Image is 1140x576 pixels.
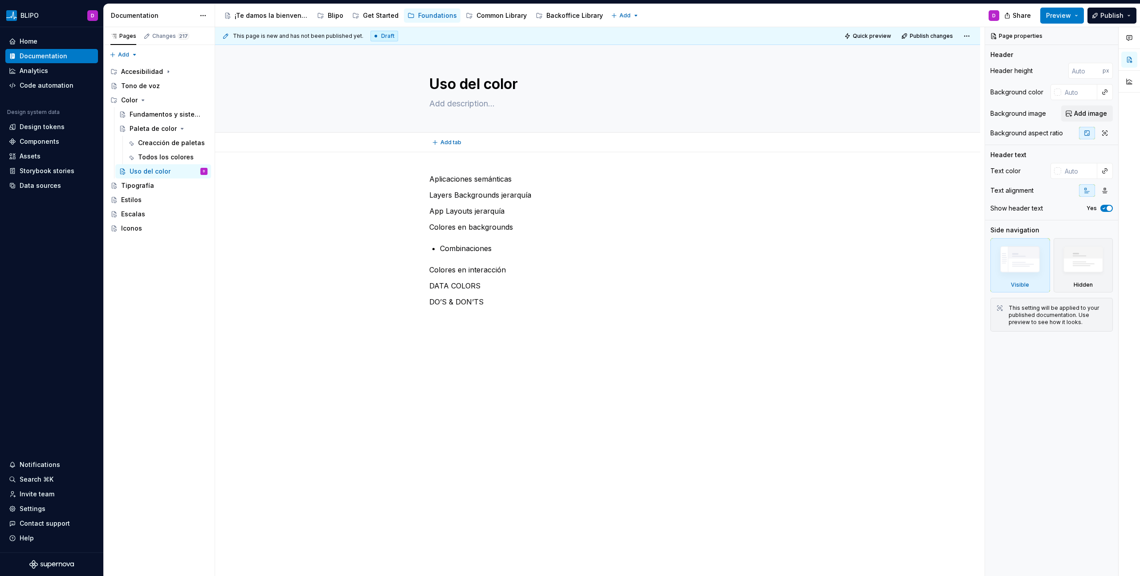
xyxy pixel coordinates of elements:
div: Notifications [20,460,60,469]
div: D [203,167,205,176]
a: Tono de voz [107,79,211,93]
input: Auto [1061,163,1097,179]
span: This page is new and has not been published yet. [233,32,363,40]
p: Aplicaciones semánticas [429,174,766,184]
button: Add [107,49,140,61]
a: Settings [5,502,98,516]
p: Combinaciones [440,243,766,254]
div: Visible [1011,281,1029,288]
div: Uso del color [130,167,171,176]
div: Text color [990,166,1021,175]
div: Design tokens [20,122,65,131]
p: DO’S & DON’TS [429,296,766,307]
div: Foundations [418,11,457,20]
div: Escalas [121,210,145,219]
p: Colores en interacción [429,264,766,275]
div: Storybook stories [20,166,74,175]
div: Invite team [20,490,54,499]
button: Share [1000,8,1037,24]
p: Colores en backgrounds [429,222,766,232]
img: 45309493-d480-4fb3-9f86-8e3098b627c9.png [6,10,17,21]
button: Publish changes [899,30,957,42]
div: Iconos [121,224,142,233]
div: Side navigation [990,226,1039,235]
div: Components [20,137,59,146]
button: Quick preview [842,30,895,42]
span: Publish [1100,11,1124,20]
button: Preview [1040,8,1084,24]
div: BLIPO [20,11,39,20]
a: Iconos [107,221,211,235]
div: Accesibilidad [107,65,211,79]
div: Help [20,534,34,543]
div: Documentation [111,11,195,20]
span: 217 [178,32,189,40]
a: Analytics [5,64,98,78]
a: Components [5,134,98,149]
div: Backoffice Library [546,11,603,20]
div: ¡Te damos la bienvenida a Blipo! [235,11,308,20]
div: Background aspect ratio [990,129,1063,138]
button: Help [5,531,98,545]
div: Tono de voz [121,81,160,90]
div: Background color [990,88,1043,97]
div: Blipo [328,11,343,20]
div: Tipografía [121,181,154,190]
label: Yes [1087,205,1097,212]
div: Visible [990,238,1050,292]
div: Changes [152,32,189,40]
div: Settings [20,504,45,513]
span: Preview [1046,11,1071,20]
a: Tipografía [107,178,211,193]
span: Add image [1074,109,1107,118]
div: Hidden [1054,238,1113,292]
div: D [91,12,94,19]
div: Background image [990,109,1046,118]
p: Layers Backgrounds jerarquía [429,190,766,200]
div: Code automation [20,81,73,90]
p: DATA COLORS [429,280,766,291]
a: Fundamentos y sistema [115,107,211,122]
div: Header height [990,66,1033,75]
span: Draft [381,32,395,40]
div: Assets [20,152,41,161]
div: Hidden [1074,281,1093,288]
div: Data sources [20,181,61,190]
a: Paleta de color [115,122,211,136]
a: Blipo [313,8,347,23]
button: Add image [1061,105,1113,122]
div: Accesibilidad [121,67,163,76]
div: Header text [990,150,1026,159]
div: Creacción de paletas [138,138,205,147]
span: Share [1013,11,1031,20]
div: Paleta de color [130,124,177,133]
div: Text alignment [990,186,1034,195]
div: Search ⌘K [20,475,53,484]
a: Escalas [107,207,211,221]
div: Design system data [7,109,60,116]
button: Search ⌘K [5,472,98,487]
span: Add [619,12,631,19]
div: Home [20,37,37,46]
div: Show header text [990,204,1043,213]
a: Documentation [5,49,98,63]
button: Add tab [429,136,465,149]
p: App Layouts jerarquía [429,206,766,216]
a: Supernova Logo [29,560,74,569]
span: Quick preview [853,32,891,40]
button: BLIPOD [2,6,102,25]
div: Page tree [107,65,211,235]
div: Common Library [476,11,527,20]
div: Color [121,96,138,105]
a: ¡Te damos la bienvenida a Blipo! [220,8,312,23]
a: Design tokens [5,120,98,134]
p: px [1103,67,1109,74]
input: Auto [1068,63,1103,79]
a: Common Library [462,8,530,23]
a: Home [5,34,98,49]
div: Estilos [121,195,142,204]
a: Code automation [5,78,98,93]
div: Header [990,50,1013,59]
div: Page tree [220,7,607,24]
div: Pages [110,32,136,40]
